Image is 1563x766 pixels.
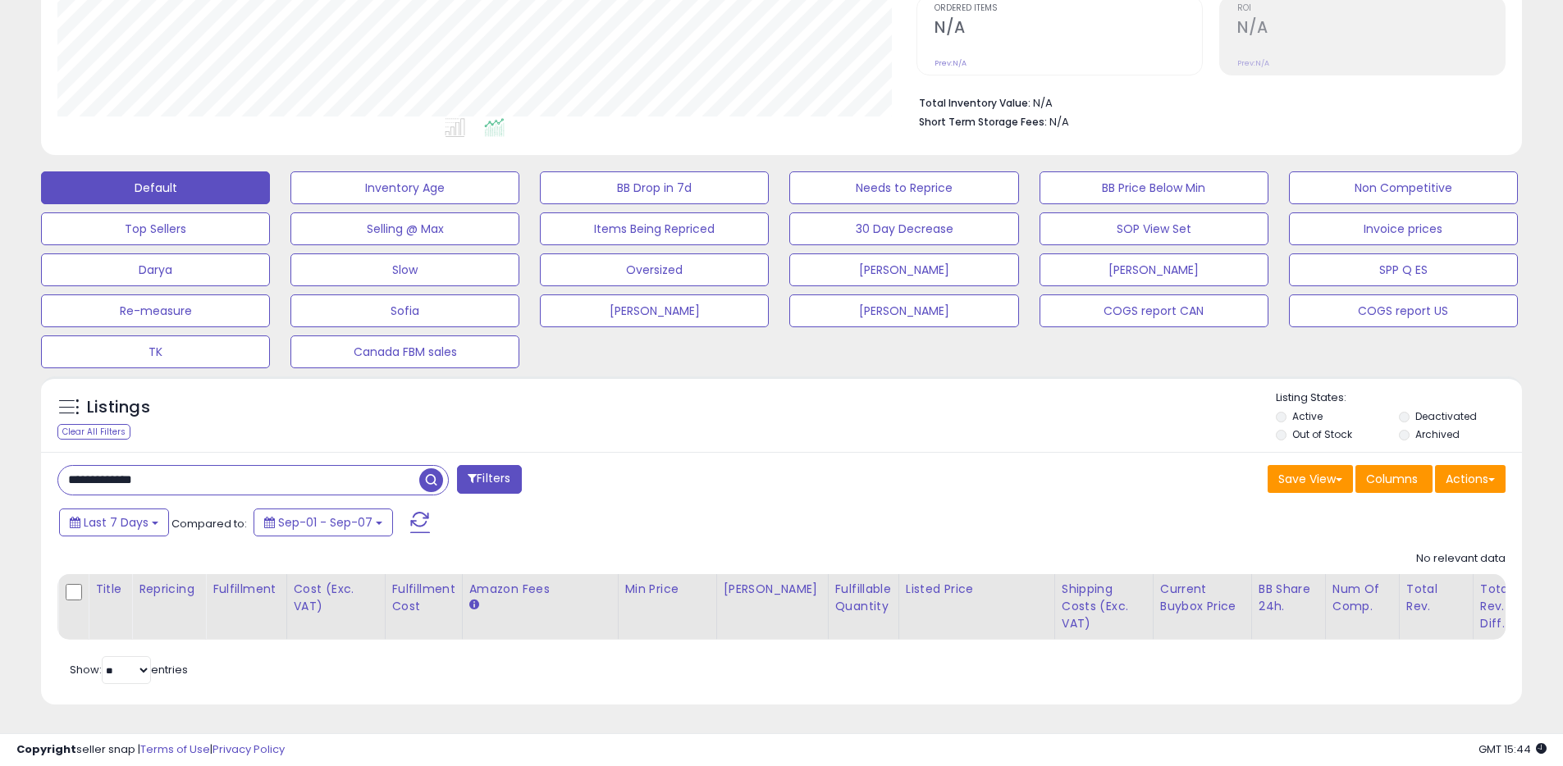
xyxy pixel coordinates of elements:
span: Ordered Items [935,4,1202,13]
span: Compared to: [171,516,247,531]
div: Amazon Fees [469,581,611,598]
h5: Listings [87,396,150,419]
div: No relevant data [1416,551,1506,567]
span: N/A [1049,114,1069,130]
div: Listed Price [906,581,1048,598]
button: 30 Day Decrease [789,212,1018,245]
button: Selling @ Max [290,212,519,245]
button: Columns [1355,465,1433,493]
div: Total Rev. Diff. [1480,581,1511,632]
button: SPP Q ES [1289,253,1518,286]
button: [PERSON_NAME] [789,253,1018,286]
button: COGS report CAN [1040,294,1268,327]
span: Sep-01 - Sep-07 [278,514,372,531]
p: Listing States: [1276,390,1522,406]
b: Total Inventory Value: [919,96,1031,110]
span: ROI [1237,4,1505,13]
span: 2025-09-15 15:44 GMT [1478,741,1547,757]
button: [PERSON_NAME] [789,294,1018,327]
button: Canada FBM sales [290,335,519,368]
div: Fulfillment Cost [392,581,455,615]
button: Save View [1268,465,1353,493]
div: Min Price [625,581,710,598]
button: Sofia [290,294,519,327]
div: BB Share 24h. [1259,581,1318,615]
button: TK [41,335,270,368]
button: Oversized [540,253,769,286]
button: [PERSON_NAME] [540,294,769,327]
h2: N/A [1237,18,1505,40]
button: Default [41,171,270,204]
button: Darya [41,253,270,286]
small: Amazon Fees. [469,598,479,613]
strong: Copyright [16,741,76,757]
span: Show: entries [70,662,188,677]
li: N/A [919,92,1493,112]
b: Short Term Storage Fees: [919,115,1047,129]
h2: N/A [935,18,1202,40]
label: Archived [1415,427,1460,441]
button: Invoice prices [1289,212,1518,245]
button: [PERSON_NAME] [1040,253,1268,286]
button: Inventory Age [290,171,519,204]
span: Columns [1366,471,1418,487]
div: [PERSON_NAME] [724,581,821,598]
label: Active [1292,409,1323,423]
button: COGS report US [1289,294,1518,327]
div: Repricing [139,581,199,598]
div: Fulfillable Quantity [835,581,892,615]
a: Terms of Use [140,741,210,757]
button: Slow [290,253,519,286]
a: Privacy Policy [213,741,285,757]
small: Prev: N/A [935,58,967,68]
div: Current Buybox Price [1160,581,1245,615]
div: Fulfillment [213,581,279,598]
button: Re-measure [41,294,270,327]
button: Non Competitive [1289,171,1518,204]
div: Num of Comp. [1332,581,1392,615]
label: Out of Stock [1292,427,1352,441]
button: Needs to Reprice [789,171,1018,204]
button: Items Being Repriced [540,212,769,245]
div: Title [95,581,125,598]
small: Prev: N/A [1237,58,1269,68]
button: BB Drop in 7d [540,171,769,204]
label: Deactivated [1415,409,1477,423]
button: Top Sellers [41,212,270,245]
div: Clear All Filters [57,424,130,440]
button: SOP View Set [1040,212,1268,245]
div: Shipping Costs (Exc. VAT) [1062,581,1146,632]
button: Actions [1435,465,1506,493]
button: Filters [457,465,521,494]
span: Last 7 Days [84,514,149,531]
button: Last 7 Days [59,508,169,536]
div: Cost (Exc. VAT) [294,581,378,615]
div: Total Rev. [1406,581,1466,615]
button: Sep-01 - Sep-07 [254,508,393,536]
button: BB Price Below Min [1040,171,1268,204]
div: seller snap | | [16,742,285,758]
